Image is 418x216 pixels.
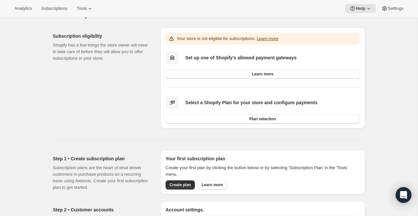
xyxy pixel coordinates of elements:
[185,55,297,60] b: Set up one of Shopify’s allowed payment gateways
[166,206,360,213] h2: Account settings.
[201,182,223,187] span: Learn more
[73,4,97,13] button: Tools
[166,155,360,162] h2: Your first subscription plan
[197,180,227,189] a: Learn more
[166,114,360,124] button: Plan selection
[14,6,32,11] span: Analytics
[166,165,360,178] p: Create your first plan by clicking the button below or by selecting 'Subscription Plan' in the 'T...
[53,42,150,62] p: Shopify has a few things the store owner will need to take care of before they will allow you to ...
[185,100,317,105] b: Select a Shopify Plan for your store and configure payments
[356,6,365,11] span: Help
[257,36,278,41] a: Learn more
[11,4,36,13] button: Analytics
[177,35,279,42] p: Your store is not eligible for subscriptions.
[377,4,407,13] button: Settings
[37,4,71,13] button: Subscriptions
[53,155,150,162] h2: Step 1 • Create subscription plan
[388,6,404,11] span: Settings
[53,33,150,39] h2: Subscription eligibility
[252,71,273,77] span: Learn more
[396,187,411,203] div: Open Intercom Messenger
[166,180,195,189] button: Create plan
[170,182,191,187] span: Create plan
[77,6,87,11] span: Tools
[166,69,360,79] a: Learn more
[249,116,276,122] span: Plan selection
[53,206,150,213] h2: Step 2 • Customer accounts
[53,165,150,191] p: Subscription plans are the heart of what allows customers to purchase products on a recurring bas...
[41,6,67,11] span: Subscriptions
[345,4,376,13] button: Help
